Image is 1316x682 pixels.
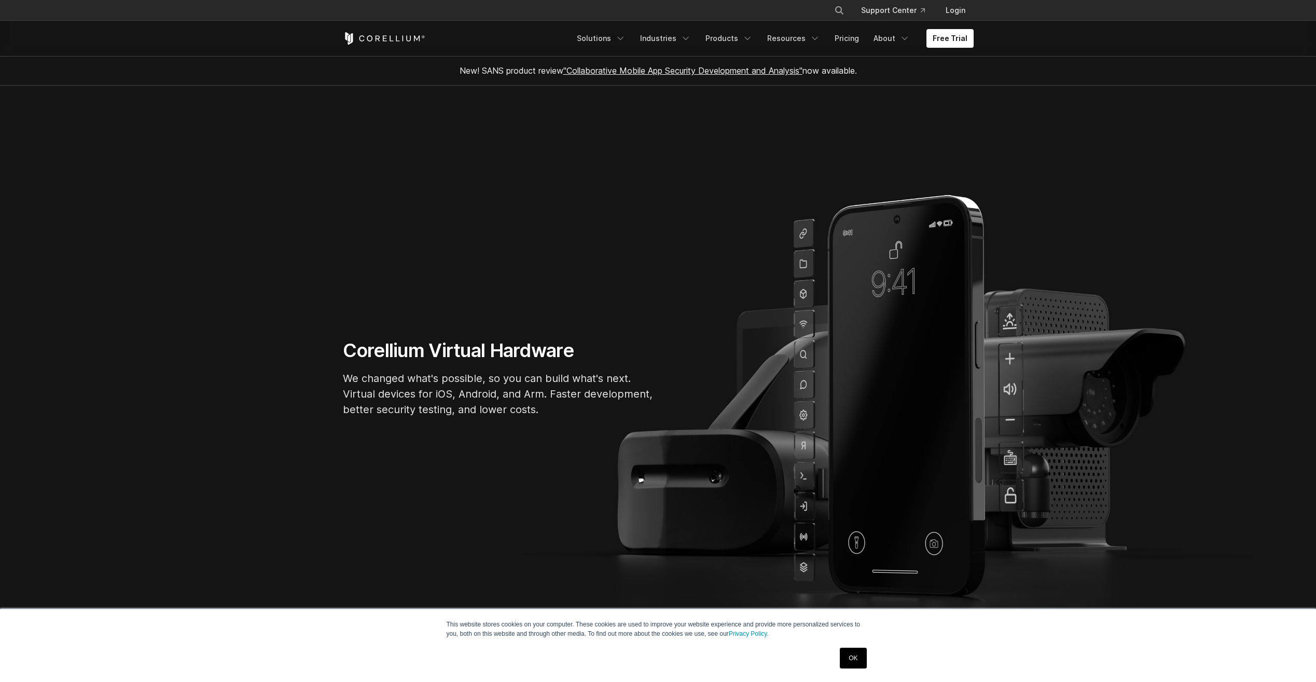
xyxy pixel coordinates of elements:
p: We changed what's possible, so you can build what's next. Virtual devices for iOS, Android, and A... [343,371,654,417]
a: Free Trial [926,29,974,48]
a: Products [699,29,759,48]
p: This website stores cookies on your computer. These cookies are used to improve your website expe... [447,620,870,638]
a: Solutions [571,29,632,48]
a: Industries [634,29,697,48]
a: About [867,29,916,48]
a: Login [937,1,974,20]
button: Search [830,1,849,20]
a: Corellium Home [343,32,425,45]
a: Support Center [853,1,933,20]
div: Navigation Menu [822,1,974,20]
a: Pricing [828,29,865,48]
a: Resources [761,29,826,48]
h1: Corellium Virtual Hardware [343,339,654,362]
a: OK [840,648,866,669]
a: Privacy Policy. [729,630,769,637]
a: "Collaborative Mobile App Security Development and Analysis" [563,65,802,76]
div: Navigation Menu [571,29,974,48]
span: New! SANS product review now available. [460,65,857,76]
